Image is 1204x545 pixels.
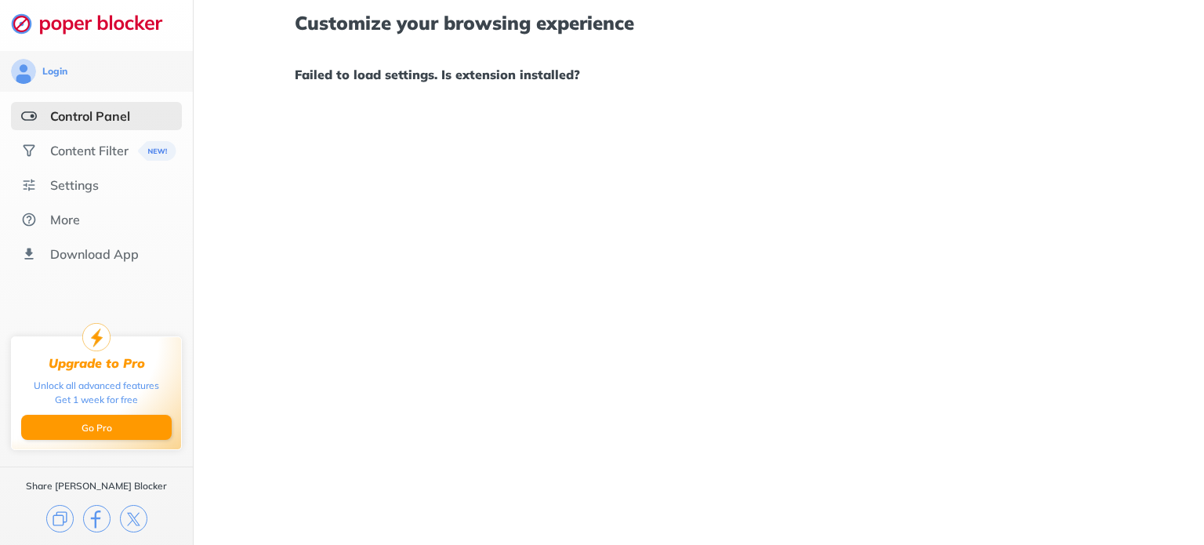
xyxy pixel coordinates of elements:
div: Get 1 week for free [55,393,138,407]
img: menuBanner.svg [137,141,176,161]
button: Go Pro [21,415,172,440]
div: Content Filter [50,143,129,158]
img: upgrade-to-pro.svg [82,323,111,351]
img: x.svg [120,505,147,532]
img: copy.svg [46,505,74,532]
h1: Failed to load settings. Is extension installed? [295,64,1103,85]
div: Upgrade to Pro [49,356,145,371]
div: Share [PERSON_NAME] Blocker [26,480,167,492]
div: Download App [50,246,139,262]
div: Control Panel [50,108,130,124]
img: settings.svg [21,177,37,193]
img: download-app.svg [21,246,37,262]
img: facebook.svg [83,505,111,532]
img: features-selected.svg [21,108,37,124]
div: More [50,212,80,227]
img: avatar.svg [11,59,36,84]
img: about.svg [21,212,37,227]
h1: Customize your browsing experience [295,13,1103,33]
div: Login [42,65,67,78]
div: Settings [50,177,99,193]
img: social.svg [21,143,37,158]
img: logo-webpage.svg [11,13,180,35]
div: Unlock all advanced features [34,379,159,393]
